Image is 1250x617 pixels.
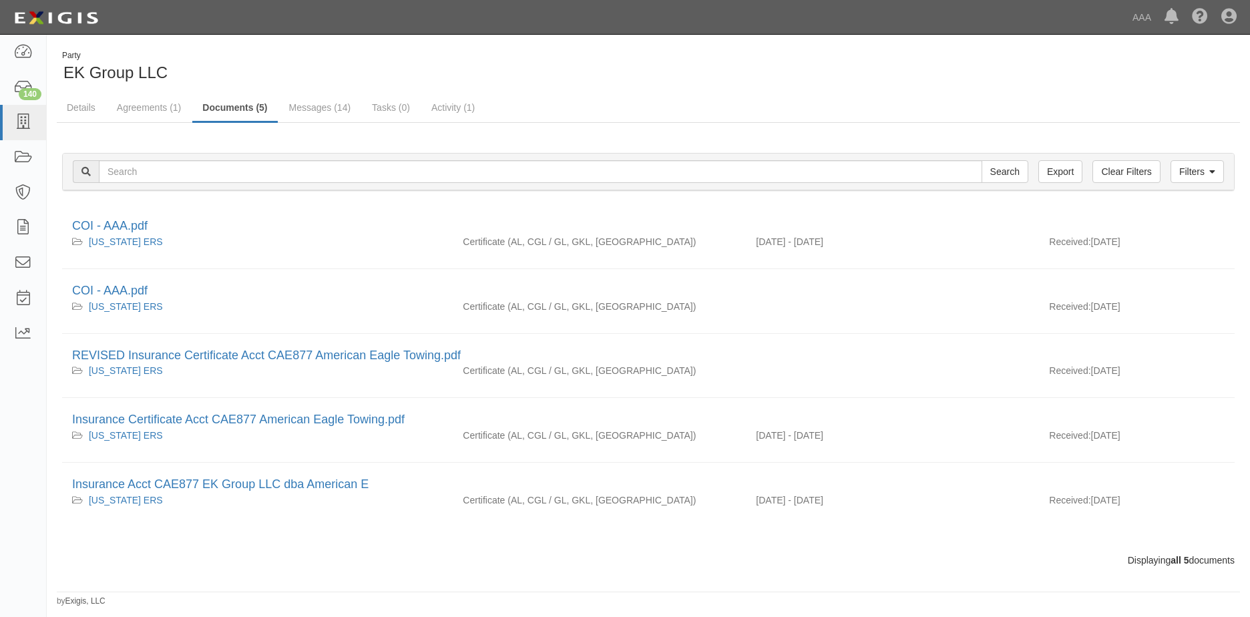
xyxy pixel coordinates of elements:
p: Received: [1049,300,1090,313]
div: Insurance Certificate Acct CAE877 American Eagle Towing.pdf [72,411,1225,429]
a: Exigis, LLC [65,596,106,606]
small: by [57,596,106,607]
a: Export [1038,160,1082,183]
div: Effective 02/01/2025 - Expiration 02/01/2026 [746,235,1039,248]
p: Received: [1049,235,1090,248]
a: [US_STATE] ERS [89,495,163,505]
div: California ERS [72,429,443,442]
a: COI - AAA.pdf [72,219,148,232]
div: California ERS [72,235,443,248]
div: California ERS [72,493,443,507]
img: logo-5460c22ac91f19d4615b14bd174203de0afe785f0fc80cf4dbbc73dc1793850b.png [10,6,102,30]
a: [US_STATE] ERS [89,301,163,312]
div: EK Group LLC [57,50,638,84]
div: [DATE] [1039,493,1235,513]
a: [US_STATE] ERS [89,236,163,247]
a: AAA [1126,4,1158,31]
a: REVISED Insurance Certificate Acct CAE877 American Eagle Towing.pdf [72,349,461,362]
p: Received: [1049,493,1090,507]
a: [US_STATE] ERS [89,365,163,376]
div: Auto Liability Commercial General Liability / Garage Liability Garage Keepers Liability On-Hook [453,429,746,442]
div: [DATE] [1039,300,1235,320]
div: California ERS [72,364,443,377]
input: Search [982,160,1028,183]
span: EK Group LLC [63,63,168,81]
a: Tasks (0) [362,94,420,121]
a: Clear Filters [1092,160,1160,183]
div: Insurance Acct CAE877 EK Group LLC dba American E [72,476,1225,493]
a: Insurance Certificate Acct CAE877 American Eagle Towing.pdf [72,413,405,426]
a: Filters [1171,160,1224,183]
div: Auto Liability Commercial General Liability / Garage Liability Garage Keepers Liability On-Hook [453,235,746,248]
div: [DATE] [1039,235,1235,255]
div: Auto Liability Commercial General Liability / Garage Liability Garage Keepers Liability On-Hook [453,364,746,377]
a: COI - AAA.pdf [72,284,148,297]
a: Agreements (1) [107,94,191,121]
div: California ERS [72,300,443,313]
b: all 5 [1171,555,1189,566]
div: Effective 09/30/2022 - Expiration 09/30/2023 [746,493,1039,507]
a: [US_STATE] ERS [89,430,163,441]
div: Auto Liability Commercial General Liability / Garage Liability Garage Keepers Liability On-Hook [453,300,746,313]
div: Party [62,50,168,61]
a: Insurance Acct CAE877 EK Group LLC dba American E [72,477,369,491]
p: Received: [1049,429,1090,442]
a: Activity (1) [421,94,485,121]
a: Details [57,94,106,121]
div: Effective 09/30/2023 - Expiration 09/30/2024 [746,429,1039,442]
div: [DATE] [1039,429,1235,449]
div: REVISED Insurance Certificate Acct CAE877 American Eagle Towing.pdf [72,347,1225,365]
div: COI - AAA.pdf [72,218,1225,235]
div: Displaying documents [52,554,1245,567]
div: 140 [19,88,41,100]
a: Messages (14) [279,94,361,121]
div: Auto Liability Commercial General Liability / Garage Liability Garage Keepers Liability On-Hook [453,493,746,507]
i: Help Center - Complianz [1192,9,1208,25]
input: Search [99,160,982,183]
a: Documents (5) [192,94,277,123]
div: COI - AAA.pdf [72,282,1225,300]
div: [DATE] [1039,364,1235,384]
p: Received: [1049,364,1090,377]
